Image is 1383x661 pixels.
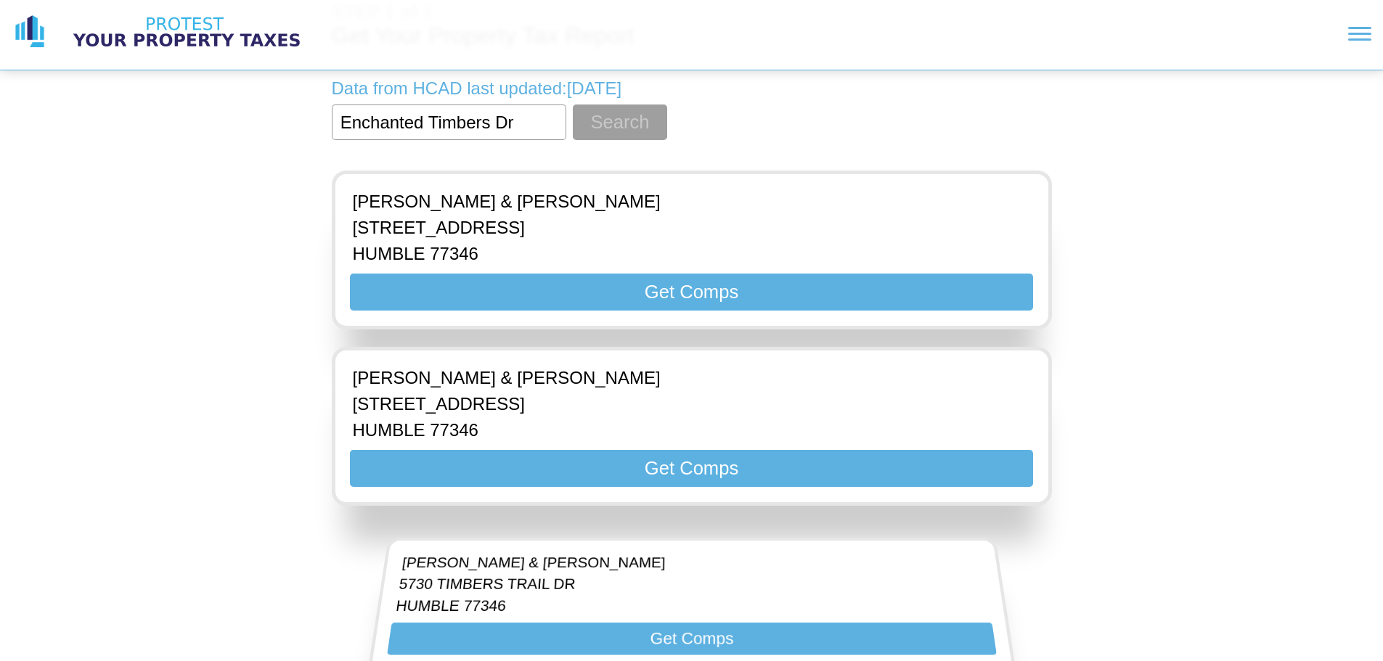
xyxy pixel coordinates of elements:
input: Enter Property Address [332,104,566,140]
p: HUMBLE 77346 [353,420,661,440]
img: logo [12,14,48,50]
p: 5730 TIMBERS TRAIL DR [398,576,665,593]
p: [PERSON_NAME] & [PERSON_NAME] [353,368,661,388]
p: [PERSON_NAME] & [PERSON_NAME] [353,192,661,212]
p: [PERSON_NAME] & [PERSON_NAME] [401,555,665,572]
p: HUMBLE 77346 [353,244,661,264]
button: Get Comps [350,274,1032,311]
p: Data from HCAD last updated: [DATE] [332,78,1052,99]
button: Get Comps [350,450,1032,487]
p: [STREET_ADDRESS] [353,394,661,414]
img: logo text [60,14,314,50]
a: logo logo text [12,14,314,50]
button: Search [573,104,666,140]
button: Get Comps [386,623,996,655]
p: [STREET_ADDRESS] [353,218,661,238]
p: HUMBLE 77346 [394,598,664,615]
